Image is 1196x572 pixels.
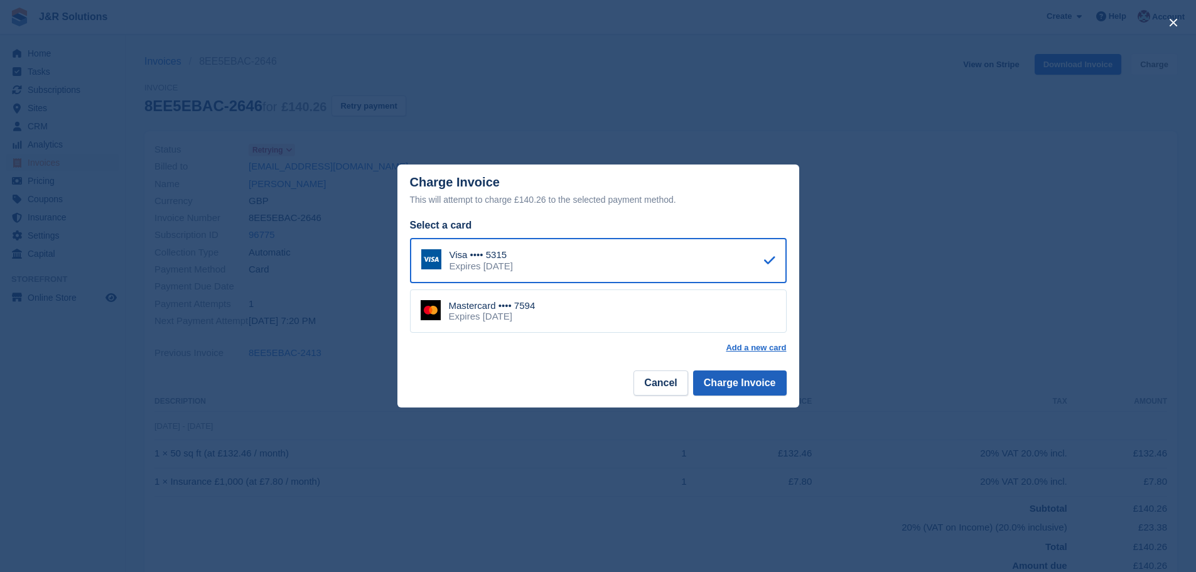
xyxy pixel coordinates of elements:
button: Charge Invoice [693,370,787,396]
button: Cancel [633,370,687,396]
div: Expires [DATE] [450,261,513,272]
div: Charge Invoice [410,175,787,207]
button: close [1163,13,1183,33]
div: Select a card [410,218,787,233]
a: Add a new card [726,343,786,353]
div: Visa •••• 5315 [450,249,513,261]
img: Mastercard Logo [421,300,441,320]
div: Mastercard •••• 7594 [449,300,536,311]
img: Visa Logo [421,249,441,269]
div: This will attempt to charge £140.26 to the selected payment method. [410,192,787,207]
div: Expires [DATE] [449,311,536,322]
